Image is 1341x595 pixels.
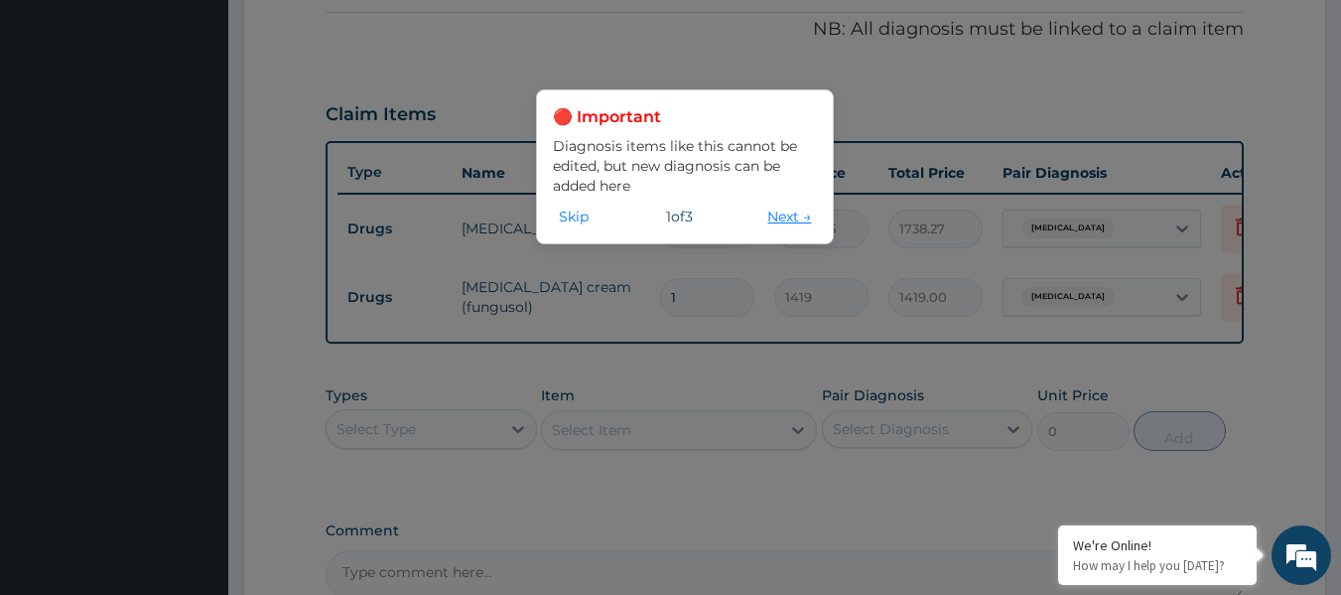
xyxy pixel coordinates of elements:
[115,174,274,374] span: We're online!
[761,206,817,227] button: Next →
[37,99,80,149] img: d_794563401_company_1708531726252_794563401
[103,111,334,137] div: Chat with us now
[553,136,817,196] p: Diagnosis items like this cannot be edited, but new diagnosis can be added here
[553,106,817,128] h3: 🔴 Important
[1073,536,1242,554] div: We're Online!
[326,10,373,58] div: Minimize live chat window
[666,207,693,226] span: 1 of 3
[553,206,595,227] button: Skip
[1073,557,1242,574] p: How may I help you today?
[10,389,378,459] textarea: Type your message and hit 'Enter'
